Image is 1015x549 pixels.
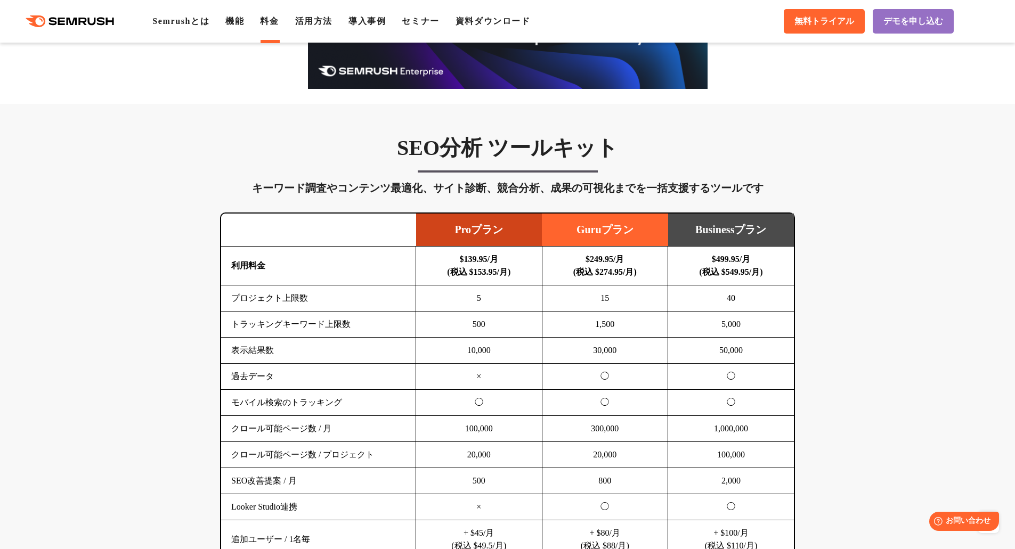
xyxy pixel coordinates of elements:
a: 資料ダウンロード [456,17,531,26]
span: 無料トライアル [794,16,854,27]
td: ◯ [542,494,668,520]
td: 300,000 [542,416,668,442]
td: 500 [416,312,542,338]
td: ◯ [542,364,668,390]
a: 料金 [260,17,279,26]
td: 500 [416,468,542,494]
td: 5,000 [668,312,794,338]
td: 40 [668,285,794,312]
a: 機能 [225,17,244,26]
td: 表示結果数 [221,338,416,364]
td: Businessプラン [668,214,794,247]
span: デモを申し込む [883,16,943,27]
a: 導入事例 [348,17,386,26]
td: クロール可能ページ数 / 月 [221,416,416,442]
td: ◯ [668,390,794,416]
td: 1,000,000 [668,416,794,442]
td: 30,000 [542,338,668,364]
td: 20,000 [416,442,542,468]
b: $499.95/月 (税込 $549.95/月) [699,255,762,276]
b: $249.95/月 (税込 $274.95/月) [573,255,637,276]
td: プロジェクト上限数 [221,285,416,312]
td: ◯ [668,364,794,390]
b: 利用料金 [231,261,265,270]
td: Proプラン [416,214,542,247]
a: デモを申し込む [873,9,954,34]
td: クロール可能ページ数 / プロジェクト [221,442,416,468]
td: Looker Studio連携 [221,494,416,520]
td: × [416,364,542,390]
td: 20,000 [542,442,668,468]
td: × [416,494,542,520]
td: SEO改善提案 / 月 [221,468,416,494]
h3: SEO分析 ツールキット [220,135,795,161]
a: 活用方法 [295,17,332,26]
td: 5 [416,285,542,312]
td: 800 [542,468,668,494]
td: 50,000 [668,338,794,364]
a: Semrushとは [152,17,209,26]
td: 1,500 [542,312,668,338]
td: Guruプラン [542,214,668,247]
td: ◯ [416,390,542,416]
td: 2,000 [668,468,794,494]
td: ◯ [542,390,668,416]
td: 100,000 [668,442,794,468]
td: トラッキングキーワード上限数 [221,312,416,338]
td: 10,000 [416,338,542,364]
div: キーワード調査やコンテンツ最適化、サイト診断、競合分析、成果の可視化までを一括支援するツールです [220,179,795,196]
td: モバイル検索のトラッキング [221,390,416,416]
a: 無料トライアル [784,9,865,34]
td: ◯ [668,494,794,520]
iframe: Help widget launcher [920,507,1003,537]
td: 過去データ [221,364,416,390]
a: セミナー [402,17,439,26]
td: 15 [542,285,668,312]
td: 100,000 [416,416,542,442]
b: $139.95/月 (税込 $153.95/月) [447,255,510,276]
